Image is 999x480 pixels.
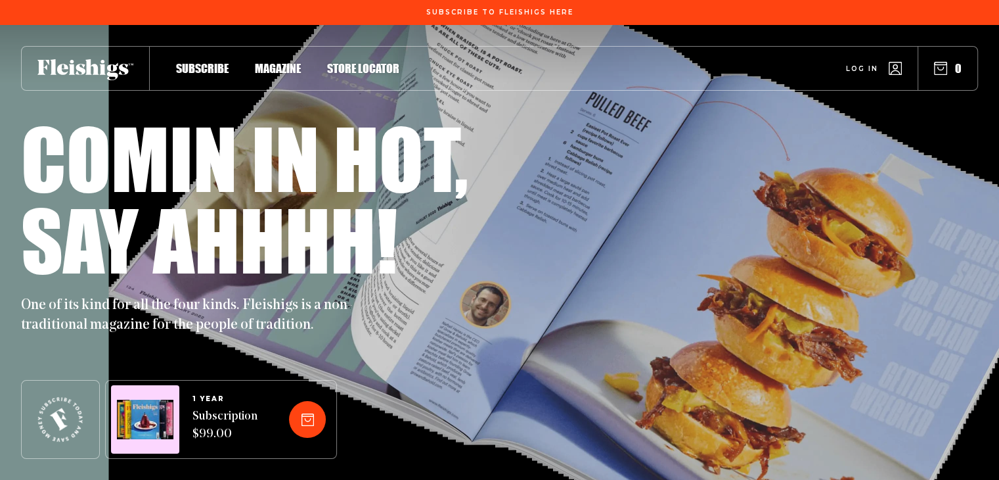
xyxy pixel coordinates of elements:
a: Store locator [327,59,399,77]
span: 1 YEAR [192,395,257,403]
span: Subscribe To Fleishigs Here [426,9,573,16]
a: Subscribe To Fleishigs Here [424,9,576,15]
h1: Comin in hot, [21,117,468,199]
span: Subscribe [176,61,229,76]
span: Magazine [255,61,301,76]
button: 0 [934,61,962,76]
a: 1 YEARSubscription $99.00 [192,395,257,444]
img: Magazines image [117,400,173,440]
a: Log in [846,62,902,75]
span: Log in [846,64,878,74]
span: Store locator [327,61,399,76]
span: Subscription $99.00 [192,408,257,444]
h1: Say ahhhh! [21,199,397,280]
a: Subscribe [176,59,229,77]
p: One of its kind for all the four kinds. Fleishigs is a non-traditional magazine for the people of... [21,296,363,335]
a: Magazine [255,59,301,77]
